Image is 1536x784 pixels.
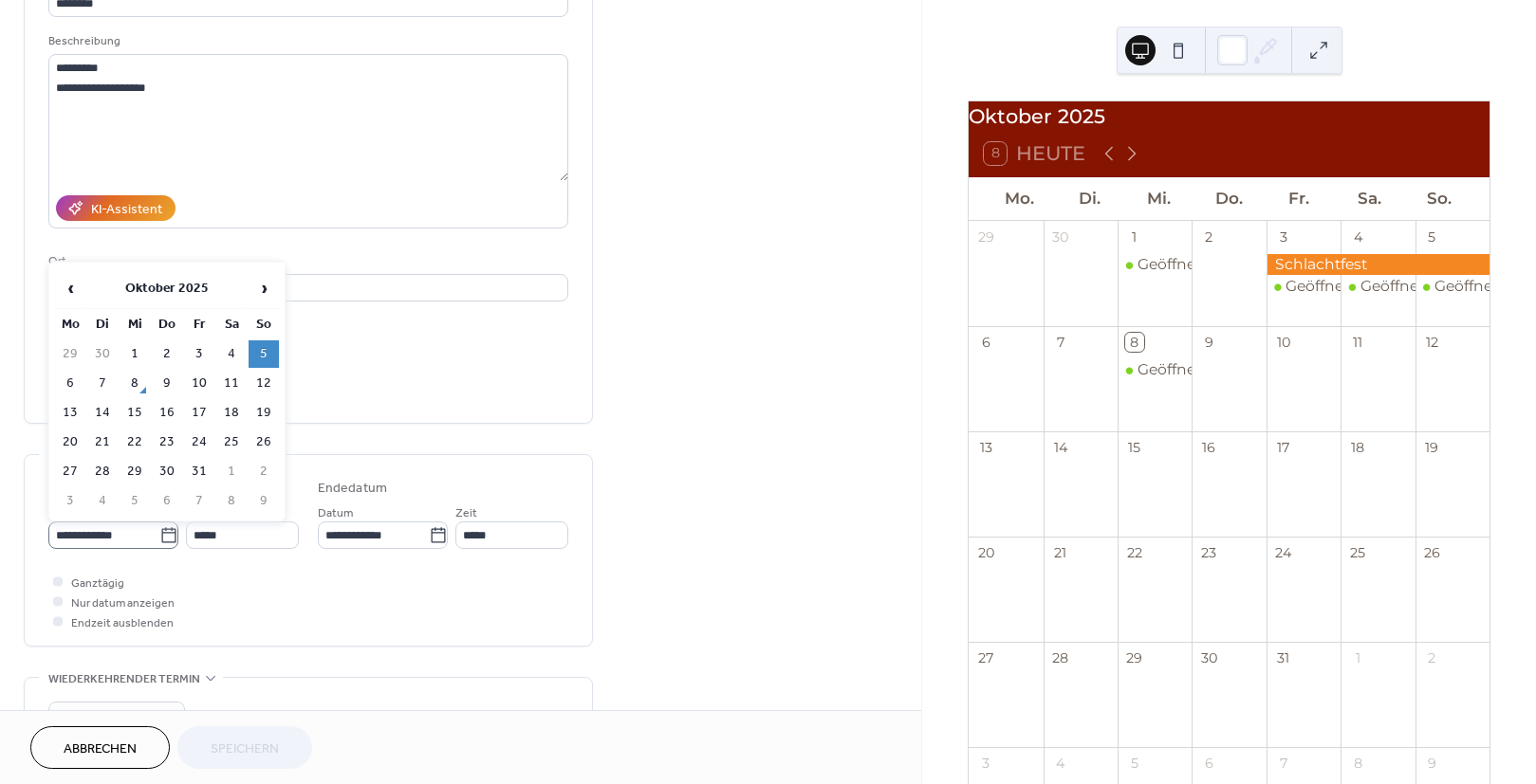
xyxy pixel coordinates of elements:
[87,428,118,456] td: 21
[71,593,175,613] span: Nur datum anzeigen
[216,458,247,485] td: 1
[249,428,279,456] td: 26
[249,399,279,427] td: 19
[1422,438,1441,457] div: 19
[976,333,995,352] div: 6
[1199,333,1218,352] div: 9
[1138,254,1201,275] div: Geöffnet
[216,428,247,456] td: 25
[1125,754,1144,773] div: 5
[87,340,118,368] td: 30
[71,613,174,633] span: Endzeit ausblenden
[152,399,182,427] td: 16
[216,370,247,397] td: 11
[184,399,214,427] td: 17
[1199,648,1218,667] div: 30
[120,370,150,397] td: 8
[1348,228,1367,246] div: 4
[56,706,151,728] span: Nicht wiederholen
[48,31,564,51] div: Beschreibung
[55,428,85,456] td: 20
[1422,754,1441,773] div: 9
[30,726,170,769] button: Abbrechen
[1274,648,1293,667] div: 31
[1334,177,1404,220] div: Sa.
[87,268,247,309] th: Oktober 2025
[56,195,176,221] button: KI-Assistent
[216,487,247,515] td: 8
[55,399,85,427] td: 13
[1125,438,1144,457] div: 15
[250,269,278,307] span: ›
[1138,359,1201,380] div: Geöffnet
[1125,228,1144,246] div: 1
[1274,754,1293,773] div: 7
[152,370,182,397] td: 9
[1422,333,1441,352] div: 12
[1348,754,1367,773] div: 8
[249,487,279,515] td: 9
[1422,228,1441,246] div: 5
[55,487,85,515] td: 3
[120,399,150,427] td: 15
[1199,438,1218,457] div: 16
[87,370,118,397] td: 7
[48,251,564,271] div: Ort
[184,487,214,515] td: 7
[1051,648,1070,667] div: 28
[120,487,150,515] td: 5
[1422,543,1441,562] div: 26
[1348,543,1367,562] div: 25
[120,340,150,368] td: 1
[984,177,1054,220] div: Mo.
[1348,333,1367,352] div: 11
[249,340,279,368] td: 5
[55,370,85,397] td: 6
[64,739,137,759] span: Abbrechen
[1267,276,1341,297] div: Geöffnet
[1199,543,1218,562] div: 23
[1199,754,1218,773] div: 6
[1118,359,1192,380] div: Geöffnet
[1341,276,1415,297] div: Geöffnet
[120,428,150,456] td: 22
[152,311,182,338] th: Do
[1051,543,1070,562] div: 21
[1051,754,1070,773] div: 4
[71,574,124,593] span: Ganztägig
[1348,648,1367,667] div: 1
[976,228,995,246] div: 29
[87,487,118,515] td: 4
[1360,276,1424,297] div: Geöffnet
[455,503,477,523] span: Zeit
[976,543,995,562] div: 20
[120,458,150,485] td: 29
[1194,177,1265,220] div: Do.
[1274,438,1293,457] div: 17
[1124,177,1194,220] div: Mi.
[87,399,118,427] td: 14
[152,487,182,515] td: 6
[87,458,118,485] td: 28
[1274,543,1293,562] div: 24
[184,370,214,397] td: 10
[184,458,214,485] td: 31
[318,479,387,499] div: Endedatum
[976,754,995,773] div: 3
[1054,177,1124,220] div: Di.
[969,101,1490,131] div: Oktober 2025
[152,428,182,456] td: 23
[1125,333,1144,352] div: 8
[1274,333,1293,352] div: 10
[152,458,182,485] td: 30
[216,399,247,427] td: 18
[216,340,247,368] td: 4
[1274,228,1293,246] div: 3
[184,311,214,338] th: Fr
[56,269,84,307] span: ‹
[216,311,247,338] th: Sa
[55,458,85,485] td: 27
[1265,177,1335,220] div: Fr.
[1422,648,1441,667] div: 2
